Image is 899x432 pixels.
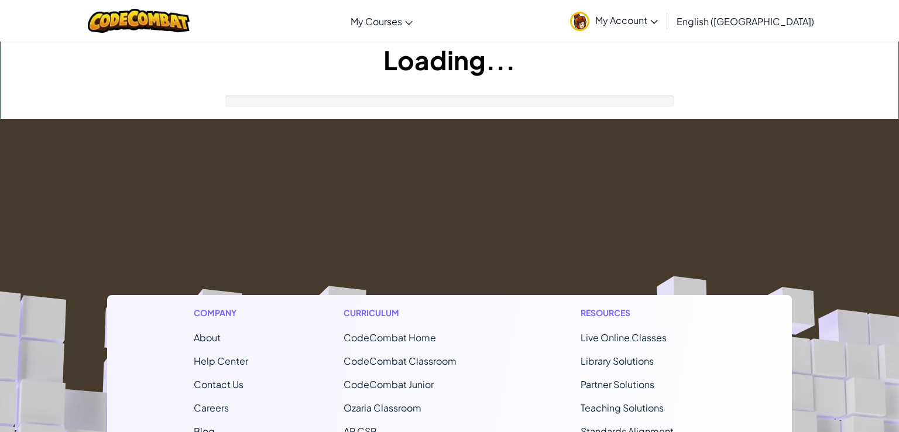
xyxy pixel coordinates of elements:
a: English ([GEOGRAPHIC_DATA]) [671,5,820,37]
h1: Resources [581,307,705,319]
a: Partner Solutions [581,378,654,390]
h1: Company [194,307,248,319]
h1: Loading... [1,42,898,78]
a: My Courses [345,5,418,37]
a: About [194,331,221,344]
img: avatar [570,12,589,31]
a: Ozaria Classroom [344,402,421,414]
a: CodeCombat Junior [344,378,434,390]
h1: Curriculum [344,307,485,319]
a: Teaching Solutions [581,402,664,414]
a: CodeCombat Classroom [344,355,457,367]
a: My Account [564,2,664,39]
span: My Courses [351,15,402,28]
span: CodeCombat Home [344,331,436,344]
img: CodeCombat logo [88,9,190,33]
a: Library Solutions [581,355,654,367]
a: Careers [194,402,229,414]
span: Contact Us [194,378,243,390]
a: Live Online Classes [581,331,667,344]
span: English ([GEOGRAPHIC_DATA]) [677,15,814,28]
a: Help Center [194,355,248,367]
span: My Account [595,14,658,26]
